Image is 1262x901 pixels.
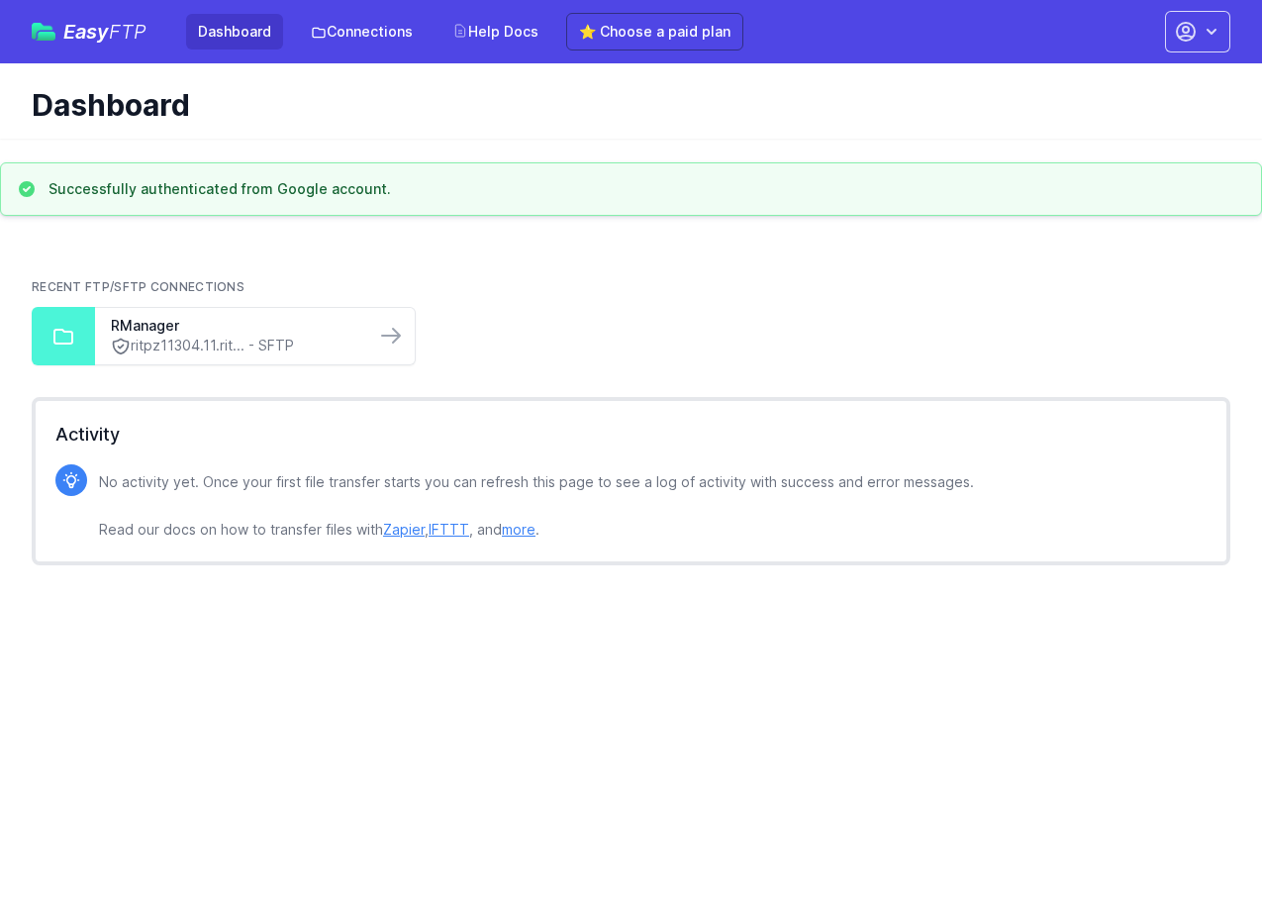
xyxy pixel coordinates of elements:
span: FTP [109,20,146,44]
a: EasyFTP [32,22,146,42]
a: Dashboard [186,14,283,50]
img: easyftp_logo.png [32,23,55,41]
a: ⭐ Choose a paid plan [566,13,743,50]
a: IFTTT [429,521,469,538]
a: Help Docs [440,14,550,50]
a: ritpz11304.11.rit... - SFTP [111,336,359,356]
h3: Successfully authenticated from Google account. [49,179,391,199]
span: Easy [63,22,146,42]
a: Connections [299,14,425,50]
a: Zapier [383,521,425,538]
h1: Dashboard [32,87,1214,123]
a: RManager [111,316,359,336]
h2: Recent FTP/SFTP Connections [32,279,1230,295]
a: more [502,521,535,538]
p: No activity yet. Once your first file transfer starts you can refresh this page to see a log of a... [99,470,974,542]
h2: Activity [55,421,1207,449]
